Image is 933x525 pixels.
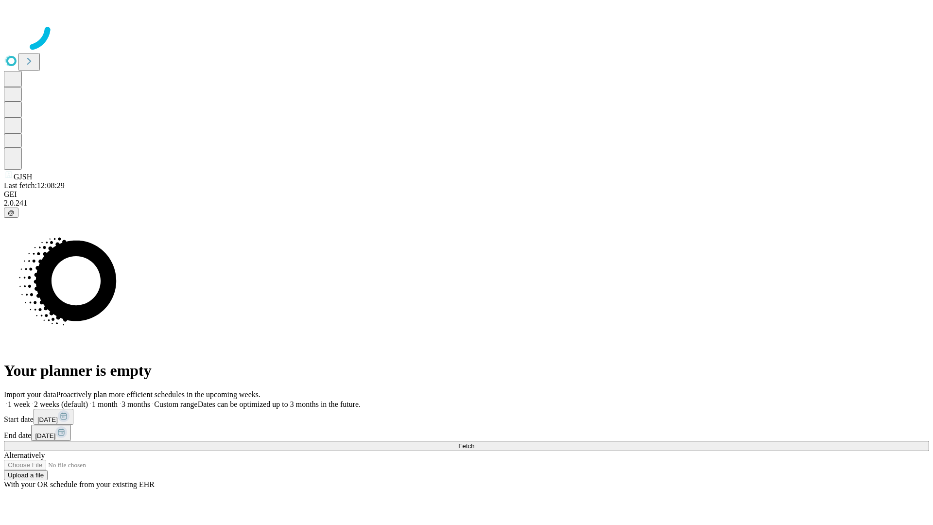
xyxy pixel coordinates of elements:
[4,480,155,489] span: With your OR schedule from your existing EHR
[31,425,71,441] button: [DATE]
[4,409,929,425] div: Start date
[35,432,55,439] span: [DATE]
[4,470,48,480] button: Upload a file
[4,362,929,380] h1: Your planner is empty
[4,199,929,208] div: 2.0.241
[4,441,929,451] button: Fetch
[4,208,18,218] button: @
[34,400,88,408] span: 2 weeks (default)
[198,400,361,408] span: Dates can be optimized up to 3 months in the future.
[34,409,73,425] button: [DATE]
[92,400,118,408] span: 1 month
[458,442,474,450] span: Fetch
[37,416,58,423] span: [DATE]
[154,400,197,408] span: Custom range
[8,400,30,408] span: 1 week
[8,209,15,216] span: @
[4,181,65,190] span: Last fetch: 12:08:29
[4,190,929,199] div: GEI
[4,390,56,399] span: Import your data
[56,390,260,399] span: Proactively plan more efficient schedules in the upcoming weeks.
[121,400,150,408] span: 3 months
[4,451,45,459] span: Alternatively
[14,173,32,181] span: GJSH
[4,425,929,441] div: End date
